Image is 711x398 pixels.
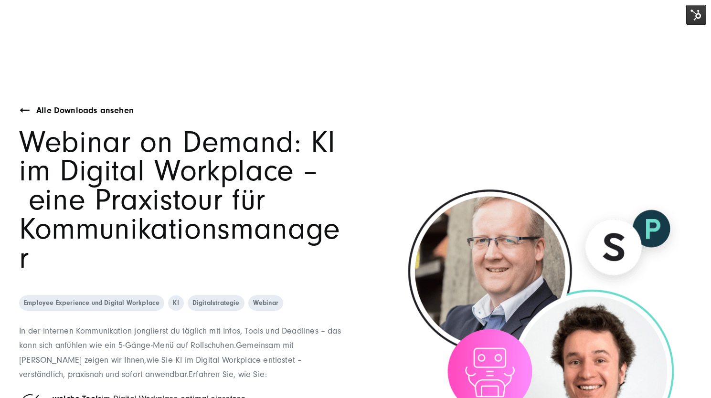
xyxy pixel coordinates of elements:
[19,125,340,275] span: Webinar on Demand: KI im Digital Workplace – eine Praxistour für Kommunikationsmanager
[686,5,706,25] img: HubSpot Tools-Menüschalter
[168,295,183,311] a: KI
[19,324,349,382] p: In der internen Kommunikation jonglierst du täglich mit Infos, Tools und Deadlines – das kann sic...
[19,340,294,365] span: Gemeinsam mit [PERSON_NAME] zeigen wir Ihnen,
[188,295,244,311] a: Digitalstrategie
[189,369,267,379] span: Erfahren Sie, wie Sie:
[19,295,164,311] a: Employee Experience und Digital Workplace
[36,104,134,118] a: Alle Downloads ansehen
[248,295,283,311] a: Webinar
[36,105,134,115] span: Alle Downloads ansehen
